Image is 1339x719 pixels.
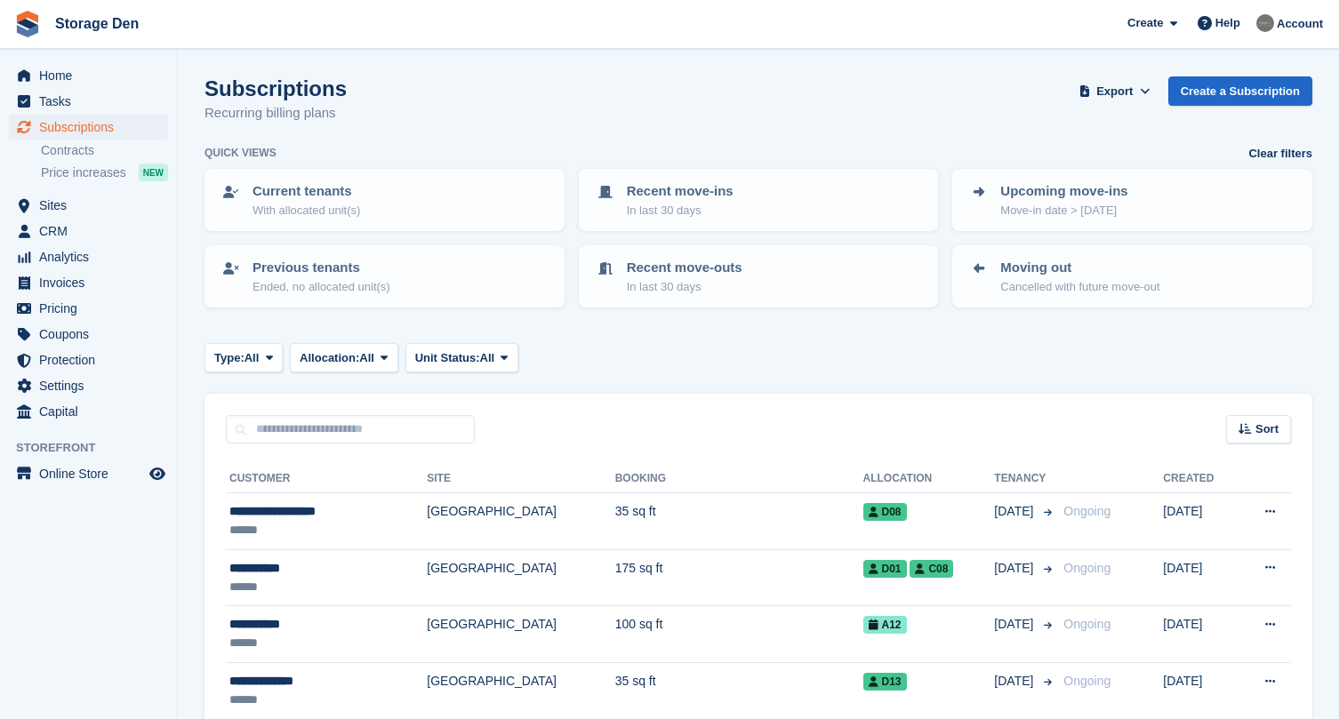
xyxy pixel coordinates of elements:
[1256,14,1274,32] img: Brian Barbour
[253,258,390,278] p: Previous tenants
[9,373,168,398] a: menu
[994,559,1037,578] span: [DATE]
[615,465,863,493] th: Booking
[41,163,168,182] a: Price increases NEW
[994,502,1037,521] span: [DATE]
[9,270,168,295] a: menu
[1000,202,1127,220] p: Move-in date > [DATE]
[9,193,168,218] a: menu
[290,343,398,372] button: Allocation: All
[627,258,742,278] p: Recent move-outs
[954,171,1311,229] a: Upcoming move-ins Move-in date > [DATE]
[427,606,614,663] td: [GEOGRAPHIC_DATA]
[39,63,146,88] span: Home
[615,549,863,606] td: 175 sq ft
[39,115,146,140] span: Subscriptions
[9,63,168,88] a: menu
[147,463,168,484] a: Preview store
[1000,278,1159,296] p: Cancelled with future move-out
[1096,83,1133,100] span: Export
[39,348,146,372] span: Protection
[206,171,563,229] a: Current tenants With allocated unit(s)
[41,164,126,181] span: Price increases
[1255,420,1279,438] span: Sort
[204,76,347,100] h1: Subscriptions
[39,219,146,244] span: CRM
[204,343,283,372] button: Type: All
[1277,15,1323,33] span: Account
[1127,14,1163,32] span: Create
[427,493,614,550] td: [GEOGRAPHIC_DATA]
[9,244,168,269] a: menu
[14,11,41,37] img: stora-icon-8386f47178a22dfd0bd8f6a31ec36ba5ce8667c1dd55bd0f319d3a0aa187defe.svg
[1163,465,1237,493] th: Created
[863,616,907,634] span: A12
[615,493,863,550] td: 35 sq ft
[16,439,177,457] span: Storefront
[245,349,260,367] span: All
[1063,504,1110,518] span: Ongoing
[1163,662,1237,719] td: [DATE]
[9,348,168,372] a: menu
[1000,181,1127,202] p: Upcoming move-ins
[9,219,168,244] a: menu
[253,181,360,202] p: Current tenants
[253,202,360,220] p: With allocated unit(s)
[615,606,863,663] td: 100 sq ft
[39,270,146,295] span: Invoices
[863,503,907,521] span: D08
[204,103,347,124] p: Recurring billing plans
[1168,76,1312,106] a: Create a Subscription
[1063,617,1110,631] span: Ongoing
[1163,549,1237,606] td: [DATE]
[41,142,168,159] a: Contracts
[480,349,495,367] span: All
[427,465,614,493] th: Site
[1163,493,1237,550] td: [DATE]
[1248,145,1312,163] a: Clear filters
[39,461,146,486] span: Online Store
[427,662,614,719] td: [GEOGRAPHIC_DATA]
[139,164,168,181] div: NEW
[39,193,146,218] span: Sites
[415,349,480,367] span: Unit Status:
[39,322,146,347] span: Coupons
[226,465,427,493] th: Customer
[910,560,953,578] span: C08
[863,673,907,691] span: D13
[48,9,146,38] a: Storage Den
[994,672,1037,691] span: [DATE]
[359,349,374,367] span: All
[9,461,168,486] a: menu
[427,549,614,606] td: [GEOGRAPHIC_DATA]
[615,662,863,719] td: 35 sq ft
[1063,674,1110,688] span: Ongoing
[627,181,734,202] p: Recent move-ins
[954,247,1311,306] a: Moving out Cancelled with future move-out
[627,202,734,220] p: In last 30 days
[9,322,168,347] a: menu
[994,465,1056,493] th: Tenancy
[214,349,245,367] span: Type:
[39,89,146,114] span: Tasks
[1215,14,1240,32] span: Help
[300,349,359,367] span: Allocation:
[581,171,937,229] a: Recent move-ins In last 30 days
[39,296,146,321] span: Pricing
[1076,76,1154,106] button: Export
[1063,561,1110,575] span: Ongoing
[9,89,168,114] a: menu
[863,560,907,578] span: D01
[206,247,563,306] a: Previous tenants Ended, no allocated unit(s)
[39,373,146,398] span: Settings
[994,615,1037,634] span: [DATE]
[405,343,518,372] button: Unit Status: All
[627,278,742,296] p: In last 30 days
[9,115,168,140] a: menu
[863,465,995,493] th: Allocation
[1163,606,1237,663] td: [DATE]
[39,399,146,424] span: Capital
[1000,258,1159,278] p: Moving out
[581,247,937,306] a: Recent move-outs In last 30 days
[253,278,390,296] p: Ended, no allocated unit(s)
